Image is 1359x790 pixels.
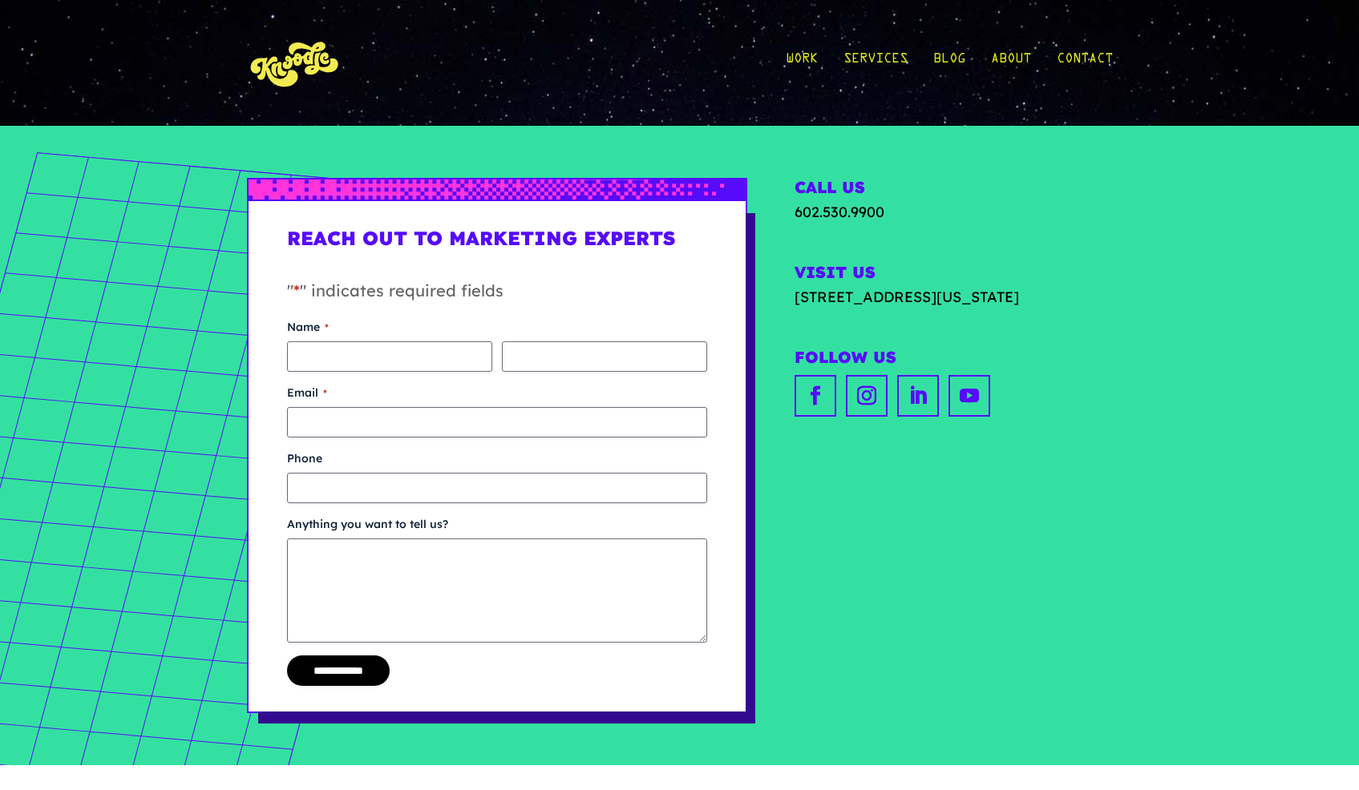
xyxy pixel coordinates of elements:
p: " " indicates required fields [287,279,707,319]
h2: Call Us [795,178,1112,201]
img: px-grad-blue-short.svg [249,179,746,200]
a: Contact [1057,26,1113,100]
legend: Name [287,319,329,335]
a: facebook [795,375,836,417]
label: Email [287,385,707,401]
a: instagram [846,375,888,417]
a: Services [843,26,908,100]
h2: Follow Us [795,348,1112,371]
a: linkedin [897,375,939,417]
label: Phone [287,450,707,466]
a: About [991,26,1031,100]
h2: Visit Us [795,263,1112,286]
a: Blog [933,26,965,100]
img: KnoLogo(yellow) [247,26,343,100]
a: youtube [948,375,990,417]
a: 602.530.9900 [795,203,884,221]
h1: Reach Out to Marketing Experts [287,227,707,263]
a: Work [786,26,818,100]
label: Anything you want to tell us? [287,516,707,532]
a: [STREET_ADDRESS][US_STATE] [795,286,1112,308]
